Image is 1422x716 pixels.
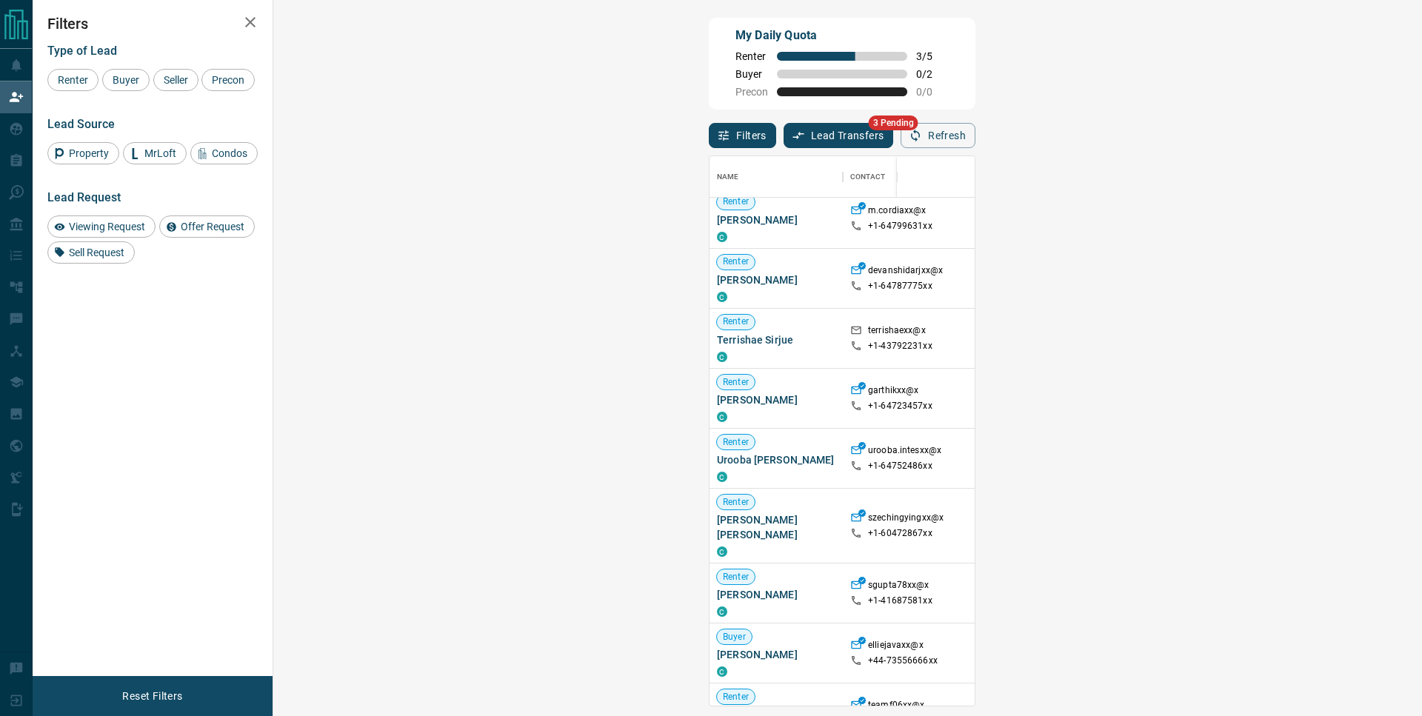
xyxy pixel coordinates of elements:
div: condos.ca [717,606,727,617]
span: Terrishae Sirjue [717,332,835,347]
div: condos.ca [717,472,727,482]
span: Renter [717,316,755,329]
p: +44- 73556666xx [868,655,938,667]
div: condos.ca [717,232,727,242]
span: 3 / 5 [916,50,949,62]
div: Condos [190,142,258,164]
span: Buyer [735,68,768,80]
div: Seller [153,69,198,91]
div: Property [47,142,119,164]
span: [PERSON_NAME] [PERSON_NAME] [717,512,835,542]
span: Buyer [107,74,144,86]
div: Name [710,156,843,198]
span: Viewing Request [64,221,150,232]
div: Contact [850,156,885,198]
div: MrLoft [123,142,187,164]
span: [PERSON_NAME] [717,392,835,407]
span: Offer Request [176,221,250,232]
div: Viewing Request [47,215,156,238]
p: sgupta78xx@x [868,579,929,595]
p: +1- 64752486xx [868,460,932,472]
span: Lead Request [47,190,121,204]
span: Precon [207,74,250,86]
button: Lead Transfers [784,123,894,148]
span: Buyer [717,631,752,643]
p: My Daily Quota [735,27,949,44]
p: teamf06xx@x [868,699,924,715]
span: [PERSON_NAME] [717,647,835,662]
div: Name [717,156,739,198]
span: 3 Pending [869,116,918,130]
p: +1- 60472867xx [868,527,932,540]
p: m.cordiaxx@x [868,204,927,220]
p: garthikxx@x [868,384,918,400]
span: [PERSON_NAME] [717,272,835,287]
p: elliejavaxx@x [868,639,924,655]
p: urooba.intesxx@x [868,444,941,460]
span: Condos [207,147,253,159]
span: Type of Lead [47,44,117,58]
span: Renter [717,376,755,389]
p: +1- 64723457xx [868,400,932,412]
div: Sell Request [47,241,135,264]
span: Precon [735,86,768,98]
span: Renter [717,691,755,703]
span: [PERSON_NAME] [717,213,835,227]
div: condos.ca [717,292,727,302]
span: Property [64,147,114,159]
p: +1- 64787775xx [868,280,932,292]
button: Refresh [901,123,975,148]
div: condos.ca [717,666,727,677]
span: Urooba [PERSON_NAME] [717,452,835,467]
div: Precon [201,69,255,91]
div: condos.ca [717,546,727,557]
p: +1- 41687581xx [868,595,932,607]
span: Renter [717,496,755,509]
span: Renter [735,50,768,62]
span: Renter [717,571,755,583]
div: Offer Request [159,215,255,238]
p: szechingyingxx@x [868,512,944,527]
button: Reset Filters [113,683,192,709]
div: condos.ca [717,412,727,422]
h2: Filters [47,15,258,33]
button: Filters [709,123,776,148]
p: +1- 64799631xx [868,220,932,232]
span: MrLoft [139,147,181,159]
div: Buyer [102,69,150,91]
span: Renter [53,74,93,86]
span: Renter [717,195,755,208]
span: Sell Request [64,247,130,258]
div: Renter [47,69,99,91]
span: Renter [717,255,755,268]
span: Seller [158,74,193,86]
span: Renter [717,436,755,449]
p: terrishaexx@x [868,324,926,340]
p: +1- 43792231xx [868,340,932,352]
span: 0 / 2 [916,68,949,80]
span: Lead Source [47,117,115,131]
p: devanshidarjxx@x [868,264,943,280]
span: [PERSON_NAME] [717,587,835,602]
div: condos.ca [717,352,727,362]
span: 0 / 0 [916,86,949,98]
